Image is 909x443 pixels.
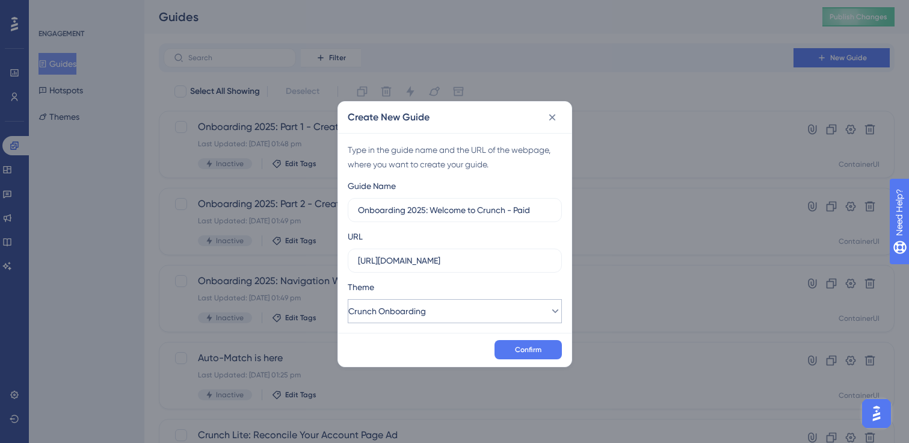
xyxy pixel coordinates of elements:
[858,395,895,432] iframe: UserGuiding AI Assistant Launcher
[348,143,562,172] div: Type in the guide name and the URL of the webpage, where you want to create your guide.
[348,179,396,193] div: Guide Name
[348,229,363,244] div: URL
[515,345,541,355] span: Confirm
[358,254,552,267] input: https://www.example.com
[358,203,552,217] input: How to Create
[28,3,75,17] span: Need Help?
[348,304,426,318] span: Crunch Onboarding
[348,110,430,125] h2: Create New Guide
[348,280,374,294] span: Theme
